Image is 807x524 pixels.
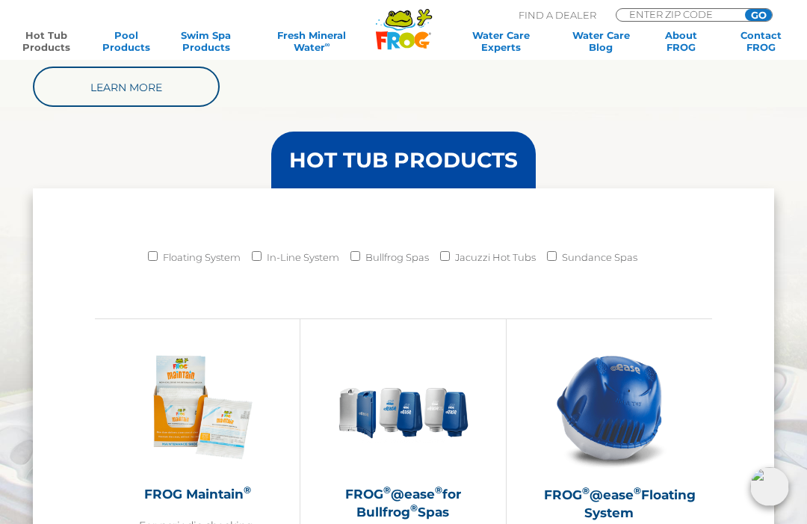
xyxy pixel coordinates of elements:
[634,485,641,496] sup: ®
[175,29,237,53] a: Swim SpaProducts
[435,484,442,496] sup: ®
[570,29,632,53] a: Water CareBlog
[519,8,596,22] p: Find A Dealer
[455,244,536,270] label: Jacuzzi Hot Tubs
[244,484,251,496] sup: ®
[650,29,712,53] a: AboutFROG
[544,486,675,522] h2: FROG @ease Floating System
[163,244,241,270] label: Floating System
[750,467,789,506] img: openIcon
[730,29,792,53] a: ContactFROG
[544,342,675,472] img: hot-tub-product-atease-system-300x300.png
[383,484,391,496] sup: ®
[628,9,729,19] input: Zip Code Form
[450,29,552,53] a: Water CareExperts
[338,342,468,472] img: bullfrog-product-hero-300x300.png
[15,29,77,53] a: Hot TubProducts
[95,29,157,53] a: PoolProducts
[410,502,418,514] sup: ®
[33,67,220,107] a: Learn More
[582,485,590,496] sup: ®
[338,485,468,521] h2: FROG @ease for Bullfrog Spas
[325,40,330,49] sup: ∞
[365,244,429,270] label: Bullfrog Spas
[132,342,262,472] img: Frog_Maintain_Hero-2-v2-300x300.png
[562,244,637,270] label: Sundance Spas
[745,9,772,21] input: GO
[289,150,518,170] h3: HOT TUB PRODUCTS
[255,29,368,53] a: Fresh MineralWater∞
[132,485,262,503] h2: FROG Maintain
[267,244,339,270] label: In-Line System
